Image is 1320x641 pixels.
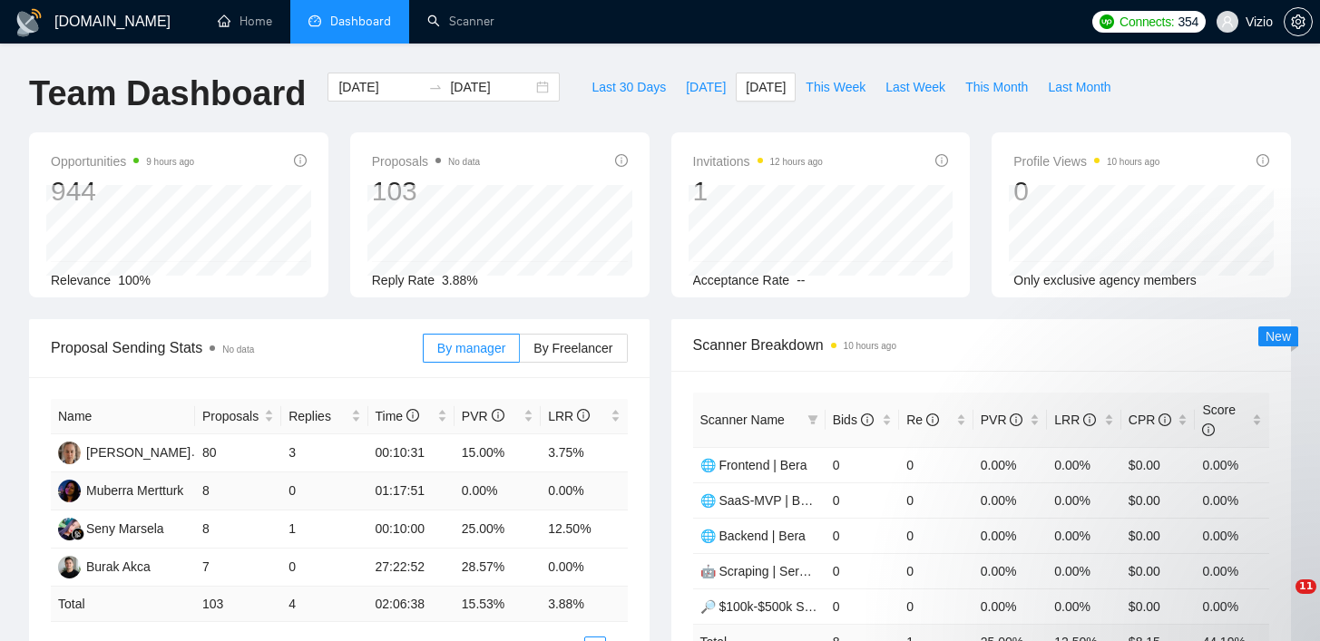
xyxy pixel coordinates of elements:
td: 02:06:38 [368,587,455,622]
td: 0 [899,518,973,553]
span: PVR [462,409,504,423]
span: filter [804,406,822,433]
button: This Week [796,73,875,102]
th: Name [51,399,195,434]
td: 0.00% [1195,447,1269,482]
td: 0.00% [1047,588,1121,624]
span: info-circle [406,409,419,422]
td: 0 [826,447,900,482]
span: CPR [1129,413,1171,427]
span: info-circle [492,409,504,422]
a: MMMuberra Mertturk [58,482,183,497]
span: -- [797,273,805,287]
div: Burak Akca [86,557,151,577]
a: 🌐 Backend | Bera [700,529,806,543]
button: [DATE] [736,73,796,102]
td: 0.00% [973,588,1048,624]
span: Profile Views [1013,151,1159,172]
td: 0 [899,482,973,518]
td: 8 [195,472,281,510]
td: 0.00% [1047,447,1121,482]
td: 80 [195,434,281,472]
span: info-circle [1256,154,1269,167]
span: Connects: [1120,12,1174,32]
span: info-circle [861,413,874,426]
a: 🌐 SaaS-MVP | Bera 🚢 [700,493,838,508]
span: Proposal Sending Stats [51,336,423,359]
span: No data [448,157,480,167]
span: PVR [981,413,1023,427]
td: 3 [281,434,367,472]
time: 10 hours ago [844,341,896,351]
h1: Team Dashboard [29,73,306,115]
td: 27:22:52 [368,549,455,587]
td: Total [51,587,195,622]
img: SK [58,442,81,464]
button: [DATE] [676,73,736,102]
td: 7 [195,549,281,587]
iframe: Intercom live chat [1258,579,1302,623]
span: Acceptance Rate [693,273,790,287]
span: info-circle [294,154,307,167]
a: BABurak Akca [58,558,151,573]
span: info-circle [615,154,628,167]
span: info-circle [935,154,948,167]
span: 3.88% [442,273,478,287]
td: 0.00% [973,447,1048,482]
td: 15.00% [455,434,541,472]
span: [DATE] [746,77,786,97]
span: setting [1285,15,1312,29]
span: Relevance [51,273,111,287]
div: [PERSON_NAME] [86,442,191,462]
span: Opportunities [51,151,194,172]
td: 0 [281,472,367,510]
span: info-circle [1159,413,1171,426]
td: 0 [826,553,900,588]
span: to [428,80,443,94]
td: 28.57% [455,549,541,587]
div: 944 [51,174,194,209]
td: 0 [899,447,973,482]
span: Reply Rate [372,273,435,287]
a: SK[PERSON_NAME] [58,444,191,459]
div: 0 [1013,174,1159,209]
td: 12.50% [541,510,627,549]
td: 0.00% [541,472,627,510]
time: 9 hours ago [146,157,194,167]
td: $0.00 [1121,588,1196,624]
time: 10 hours ago [1107,157,1159,167]
div: 103 [372,174,480,209]
div: Seny Marsela [86,519,164,539]
span: Replies [288,406,347,426]
td: 3.88 % [541,587,627,622]
td: 103 [195,587,281,622]
a: searchScanner [427,14,494,29]
a: 🤖 Scraping | Serhan [700,564,821,578]
span: dashboard [308,15,321,27]
a: setting [1284,15,1313,29]
span: By manager [437,341,505,355]
span: This Week [806,77,865,97]
a: homeHome [218,14,272,29]
div: 1 [693,174,823,209]
span: info-circle [1010,413,1022,426]
span: info-circle [577,409,590,422]
td: 0 [899,553,973,588]
span: Last Week [885,77,945,97]
time: 12 hours ago [770,157,823,167]
span: [DATE] [686,77,726,97]
span: Proposals [202,406,260,426]
button: Last Week [875,73,955,102]
span: Re [906,413,939,427]
span: New [1266,329,1291,344]
td: 0.00% [541,549,627,587]
td: 25.00% [455,510,541,549]
img: gigradar-bm.png [72,528,84,540]
span: Scanner Name [700,413,785,427]
img: MM [58,480,81,502]
span: Dashboard [330,14,391,29]
span: Last 30 Days [592,77,666,97]
span: Only exclusive agency members [1013,273,1197,287]
span: Last Month [1048,77,1110,97]
td: 0.00% [1195,588,1269,624]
